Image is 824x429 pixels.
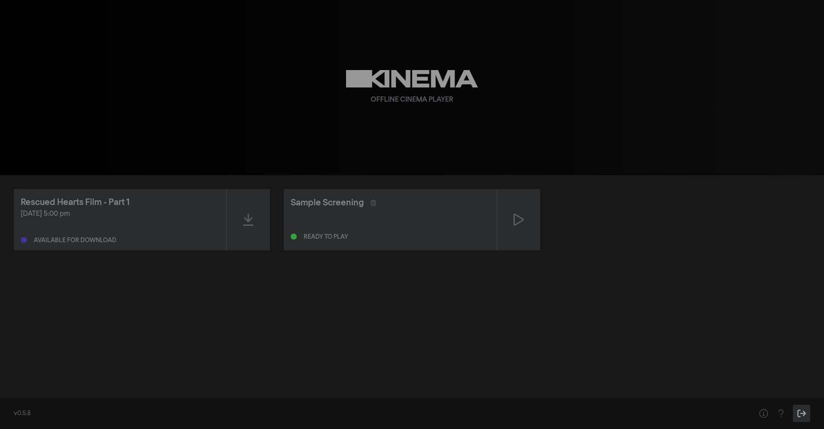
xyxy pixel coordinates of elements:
div: Sample Screening [291,196,364,209]
button: Sign Out [793,405,810,422]
div: Available for download [34,237,116,243]
button: Help [755,405,772,422]
div: Ready to play [304,234,348,240]
div: [DATE] 5:00 pm [21,209,219,219]
button: Help [772,405,789,422]
div: Rescued Hearts Film - Part 1 [21,196,130,209]
div: Offline Cinema Player [371,95,453,105]
div: v0.5.8 [14,409,737,418]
